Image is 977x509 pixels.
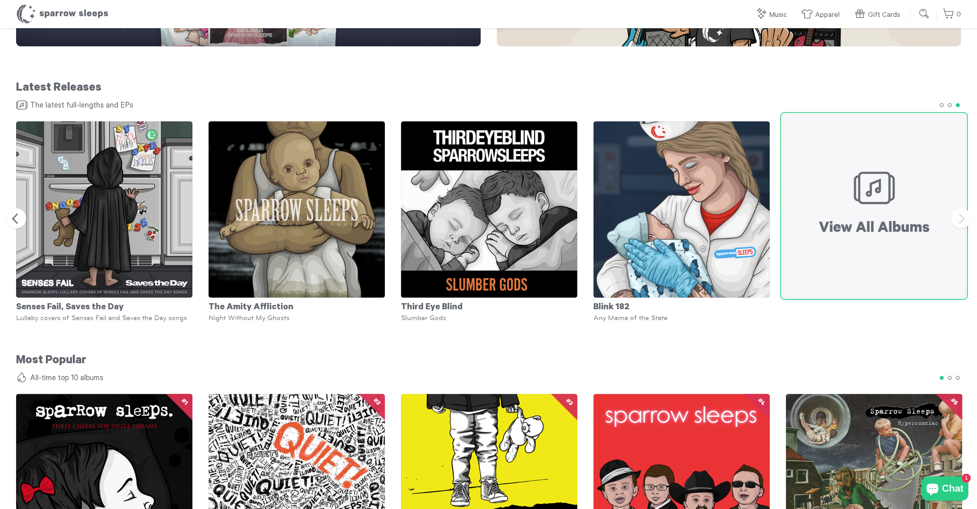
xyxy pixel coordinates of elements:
[16,4,109,24] h1: Sparrow Sleeps
[16,373,961,385] h4: All-time top 10 albums
[951,208,971,228] button: Next
[593,121,770,322] a: Blink 182 Any Mama of the State
[782,114,966,298] img: slider-view-all-albums.svg
[916,6,932,22] input: Submit
[16,121,192,322] a: Senses Fail, Saves the Day Lullaby covers of Senses Fail and Saves the Day songs
[801,6,844,24] a: Apparel
[854,6,904,24] a: Gift Cards
[209,121,385,298] img: TheAmityAffliction-NightWithoutMyGhost-Cover-2025_grande.png
[6,208,26,228] button: Previous
[16,354,961,369] h2: Most Popular
[16,121,192,298] img: SensesFail_SavesTheDaySplit-Cover_grande.png
[593,298,770,314] div: Blink 182
[401,314,577,322] div: Slumber Gods
[937,373,945,381] button: 1 of 3
[919,476,971,503] inbox-online-store-chat: Shopify online store chat
[945,373,953,381] button: 2 of 3
[401,121,577,298] img: ThirdEyeBlind-SlumberGods-Cover_1_grande.jpg
[401,121,577,322] a: Third Eye Blind Slumber Gods
[16,81,961,96] h2: Latest Releases
[401,298,577,314] div: Third Eye Blind
[16,100,961,112] h4: The latest full-lengths and EPs
[16,314,192,322] div: Lullaby covers of Senses Fail and Saves the Day songs
[755,6,791,24] a: Music
[209,298,385,314] div: The Amity Affliction
[593,121,770,298] img: Blink-182-AnyMamaoftheState-Cover_grande.png
[953,373,961,381] button: 3 of 3
[953,100,961,108] button: 3 of 3
[209,314,385,322] div: Night Without My Ghosts
[209,121,385,322] a: The Amity Affliction Night Without My Ghosts
[593,314,770,322] div: Any Mama of the State
[942,6,961,23] a: 0
[945,100,953,108] button: 2 of 3
[937,100,945,108] button: 1 of 3
[16,298,192,314] div: Senses Fail, Saves the Day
